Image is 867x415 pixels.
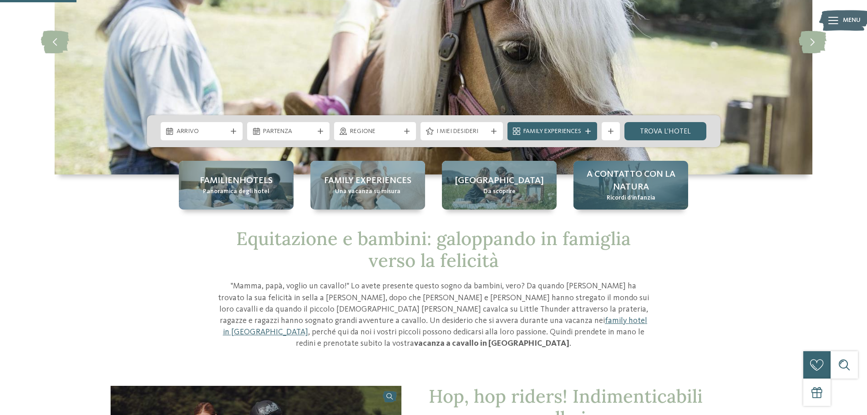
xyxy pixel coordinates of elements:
[350,127,401,136] span: Regione
[236,227,631,272] span: Equitazione e bambini: galoppando in famiglia verso la felicità
[523,127,581,136] span: Family Experiences
[200,174,273,187] span: Familienhotels
[414,339,569,348] strong: vacanza a cavallo in [GEOGRAPHIC_DATA]
[310,161,425,210] a: Equitazione per bambini in Alto Adige Family experiences Una vacanza su misura
[436,127,487,136] span: I miei desideri
[483,187,516,196] span: Da scoprire
[573,161,688,210] a: Equitazione per bambini in Alto Adige A contatto con la natura Ricordi d’infanzia
[263,127,314,136] span: Partenza
[624,122,707,140] a: trova l’hotel
[179,161,294,210] a: Equitazione per bambini in Alto Adige Familienhotels Panoramica degli hotel
[203,187,269,196] span: Panoramica degli hotel
[583,168,679,194] span: A contatto con la natura
[607,194,655,203] span: Ricordi d’infanzia
[177,127,227,136] span: Arrivo
[455,174,544,187] span: [GEOGRAPHIC_DATA]
[442,161,557,210] a: Equitazione per bambini in Alto Adige [GEOGRAPHIC_DATA] Da scoprire
[218,281,650,349] p: "Mamma, papà, voglio un cavallo!" Lo avete presente questo sogno da bambini, vero? Da quando [PER...
[324,174,411,187] span: Family experiences
[335,187,401,196] span: Una vacanza su misura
